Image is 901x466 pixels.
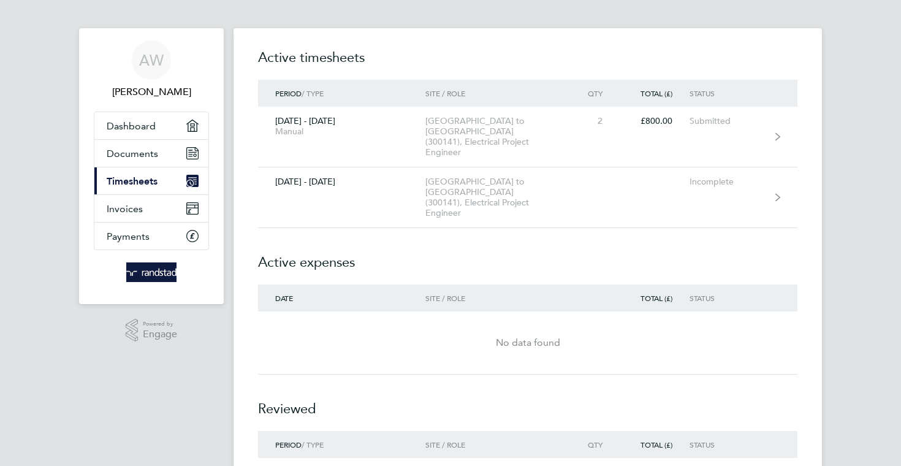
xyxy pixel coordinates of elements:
[126,262,177,282] img: randstad-logo-retina.png
[107,231,150,242] span: Payments
[620,294,690,302] div: Total (£)
[258,116,425,137] div: [DATE] - [DATE]
[107,148,158,159] span: Documents
[258,89,425,97] div: / Type
[425,177,566,218] div: [GEOGRAPHIC_DATA] to [GEOGRAPHIC_DATA] (300141), Electrical Project Engineer
[94,167,208,194] a: Timesheets
[258,440,425,449] div: / Type
[690,89,765,97] div: Status
[94,195,208,222] a: Invoices
[94,85,209,99] span: Andrew Warren
[94,40,209,99] a: AW[PERSON_NAME]
[258,228,797,285] h2: Active expenses
[258,177,425,187] div: [DATE] - [DATE]
[690,177,765,187] div: Incomplete
[690,440,765,449] div: Status
[620,116,690,126] div: £800.00
[566,89,620,97] div: Qty
[258,375,797,431] h2: Reviewed
[566,116,620,126] div: 2
[107,120,156,132] span: Dashboard
[690,116,765,126] div: Submitted
[620,440,690,449] div: Total (£)
[425,89,566,97] div: Site / Role
[126,319,178,342] a: Powered byEngage
[275,88,302,98] span: Period
[94,223,208,250] a: Payments
[275,126,408,137] div: Manual
[258,48,797,80] h2: Active timesheets
[258,335,797,350] div: No data found
[566,440,620,449] div: Qty
[690,294,765,302] div: Status
[94,140,208,167] a: Documents
[258,294,425,302] div: Date
[139,52,164,68] span: AW
[275,440,302,449] span: Period
[107,203,143,215] span: Invoices
[620,89,690,97] div: Total (£)
[94,112,208,139] a: Dashboard
[107,175,158,187] span: Timesheets
[258,167,797,228] a: [DATE] - [DATE][GEOGRAPHIC_DATA] to [GEOGRAPHIC_DATA] (300141), Electrical Project EngineerIncomp...
[143,319,177,329] span: Powered by
[425,440,566,449] div: Site / Role
[143,329,177,340] span: Engage
[79,28,224,304] nav: Main navigation
[425,116,566,158] div: [GEOGRAPHIC_DATA] to [GEOGRAPHIC_DATA] (300141), Electrical Project Engineer
[258,107,797,167] a: [DATE] - [DATE]Manual[GEOGRAPHIC_DATA] to [GEOGRAPHIC_DATA] (300141), Electrical Project Engineer...
[94,262,209,282] a: Go to home page
[425,294,566,302] div: Site / Role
